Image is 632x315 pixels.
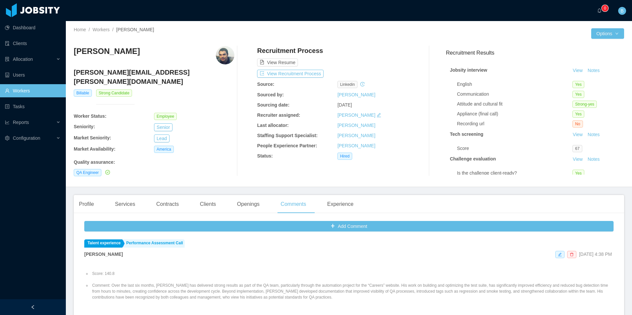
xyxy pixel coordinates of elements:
[104,170,110,175] a: icon: check-circle
[84,239,122,248] a: Talent experience
[337,92,375,97] a: [PERSON_NAME]
[337,81,357,88] span: linkedin
[5,120,10,125] i: icon: line-chart
[572,170,584,177] span: Yes
[89,27,90,32] span: /
[450,156,496,161] strong: Challenge evaluation
[91,282,614,300] li: Comment: Over the last six months, [PERSON_NAME] has delivered strong results as part of the QA t...
[257,123,289,128] b: Last allocator:
[558,253,562,256] i: icon: edit
[5,21,61,34] a: icon: pie-chartDashboard
[257,112,300,118] b: Recruiter assigned:
[457,110,572,117] div: Appliance (final call)
[110,195,140,213] div: Services
[570,132,585,137] a: View
[360,82,365,86] i: icon: history
[602,5,608,12] sup: 0
[5,84,61,97] a: icon: userWorkers
[5,136,10,140] i: icon: setting
[195,195,221,213] div: Clients
[457,145,572,152] div: Score
[257,92,284,97] b: Sourced by:
[74,46,140,57] h3: [PERSON_NAME]
[84,221,614,231] button: icon: plusAdd Comment
[585,67,602,75] button: Notes
[5,68,61,82] a: icon: robotUsers
[216,46,234,64] img: 32c20ad7-0589-4693-8a84-fc5e0b1fd2ad_664cf01496205-400w.png
[457,120,572,127] div: Recording url
[154,146,174,153] span: America
[585,156,602,163] button: Notes
[257,133,318,138] b: Staffing Support Specialist:
[337,102,352,108] span: [DATE]
[585,131,602,139] button: Notes
[337,123,375,128] a: [PERSON_NAME]
[74,124,95,129] b: Seniority:
[257,71,324,76] a: icon: exportView Recruitment Process
[232,195,265,213] div: Openings
[337,112,375,118] a: [PERSON_NAME]
[337,143,375,148] a: [PERSON_NAME]
[572,120,583,128] span: No
[74,89,92,97] span: Billable
[92,27,110,32] a: Workers
[450,67,487,73] strong: Jobsity interview
[13,120,29,125] span: Reports
[96,89,132,97] span: Strong Candidate
[105,170,110,175] i: icon: check-circle
[337,153,352,160] span: Hired
[74,27,86,32] a: Home
[151,195,184,213] div: Contracts
[154,134,170,142] button: Lead
[597,8,602,13] i: icon: bell
[257,60,298,65] a: icon: file-textView Resume
[74,169,101,176] span: QA Engineer
[570,68,585,73] a: View
[74,146,116,152] b: Market Availability:
[74,113,106,119] b: Worker Status:
[572,101,597,108] span: Strong-yes
[13,135,40,141] span: Configuration
[570,157,585,162] a: View
[257,102,289,108] b: Sourcing date:
[257,70,324,78] button: icon: exportView Recruitment Process
[572,91,584,98] span: Yes
[154,113,177,120] span: Employee
[572,110,584,118] span: Yes
[74,159,115,165] b: Quality assurance :
[572,145,582,152] span: 67
[112,27,114,32] span: /
[457,91,572,98] div: Communication
[5,57,10,61] i: icon: solution
[13,57,33,62] span: Allocation
[457,101,572,108] div: Attitude and cultural fit
[377,113,381,117] i: icon: edit
[257,143,317,148] b: People Experience Partner:
[91,271,614,277] li: Score: 140.8
[450,132,484,137] strong: Tech screening
[257,153,273,158] b: Status:
[570,253,574,256] i: icon: delete
[74,68,234,86] h4: [PERSON_NAME][EMAIL_ADDRESS][PERSON_NAME][DOMAIN_NAME]
[276,195,311,213] div: Comments
[591,28,624,39] button: Optionsicon: down
[154,123,172,131] button: Senior
[123,239,185,248] a: Performance Assessment Call
[116,27,154,32] span: [PERSON_NAME]
[446,49,624,57] h3: Recruitment Results
[572,81,584,88] span: Yes
[74,195,99,213] div: Profile
[620,7,623,15] span: B
[5,100,61,113] a: icon: profileTasks
[74,135,111,140] b: Market Seniority:
[5,37,61,50] a: icon: auditClients
[322,195,359,213] div: Experience
[457,81,572,88] div: English
[337,133,375,138] a: [PERSON_NAME]
[457,170,572,177] div: Is the challenge client-ready?
[257,59,298,66] button: icon: file-textView Resume
[84,252,123,257] strong: [PERSON_NAME]
[257,82,274,87] b: Source:
[579,252,612,257] span: [DATE] 4:38 PM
